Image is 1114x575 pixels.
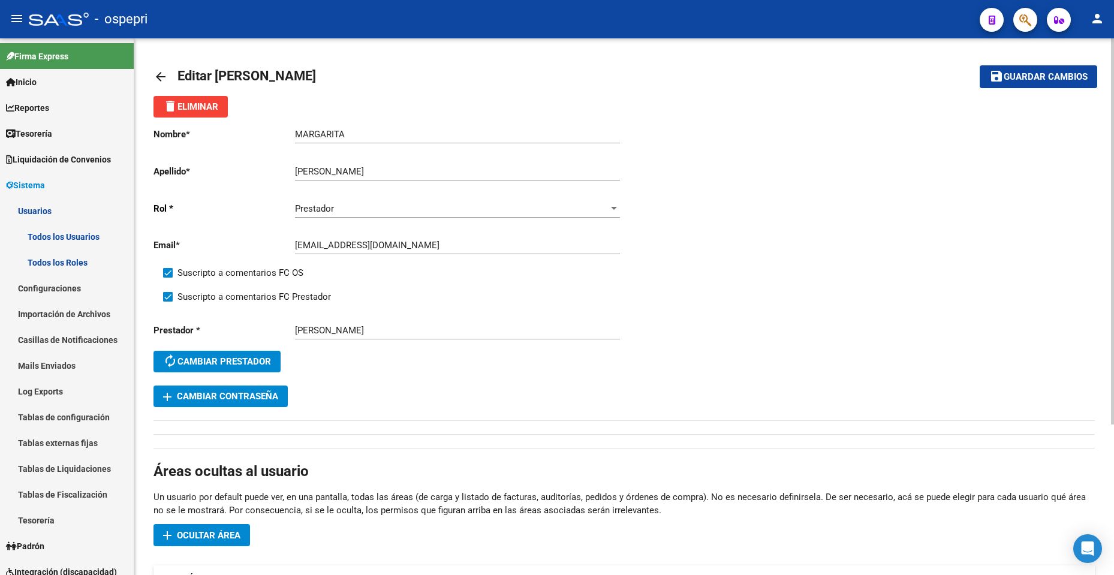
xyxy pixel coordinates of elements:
mat-icon: person [1090,11,1104,26]
span: Sistema [6,179,45,192]
span: Eliminar [163,101,218,112]
span: Ocultar área [177,530,240,541]
mat-icon: arrow_back [153,70,168,84]
mat-icon: save [989,69,1004,83]
span: Padrón [6,540,44,553]
span: Firma Express [6,50,68,63]
p: Nombre [153,128,295,141]
span: Prestador [295,203,334,214]
button: Guardar cambios [980,65,1097,88]
span: Liquidación de Convenios [6,153,111,166]
mat-icon: add [160,528,174,543]
p: Rol * [153,202,295,215]
span: Cambiar Contraseña [163,391,278,402]
button: Ocultar área [153,524,250,546]
span: Reportes [6,101,49,115]
span: Editar [PERSON_NAME] [177,68,316,83]
div: Open Intercom Messenger [1073,534,1102,563]
p: Email [153,239,295,252]
span: Tesorería [6,127,52,140]
h1: Áreas ocultas al usuario [153,462,1095,481]
mat-icon: menu [10,11,24,26]
span: Cambiar prestador [163,356,271,367]
span: Guardar cambios [1004,72,1088,83]
span: Suscripto a comentarios FC Prestador [177,290,331,304]
mat-icon: delete [163,99,177,113]
p: Apellido [153,165,295,178]
span: - ospepri [95,6,147,32]
button: Cambiar prestador [153,351,281,372]
span: Inicio [6,76,37,89]
p: Prestador * [153,324,295,337]
mat-icon: autorenew [163,354,177,368]
mat-icon: add [160,390,174,404]
p: Un usuario por default puede ver, en una pantalla, todas las áreas (de carga y listado de factura... [153,490,1095,517]
span: Suscripto a comentarios FC OS [177,266,303,280]
button: Cambiar Contraseña [153,386,288,407]
button: Eliminar [153,96,228,118]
